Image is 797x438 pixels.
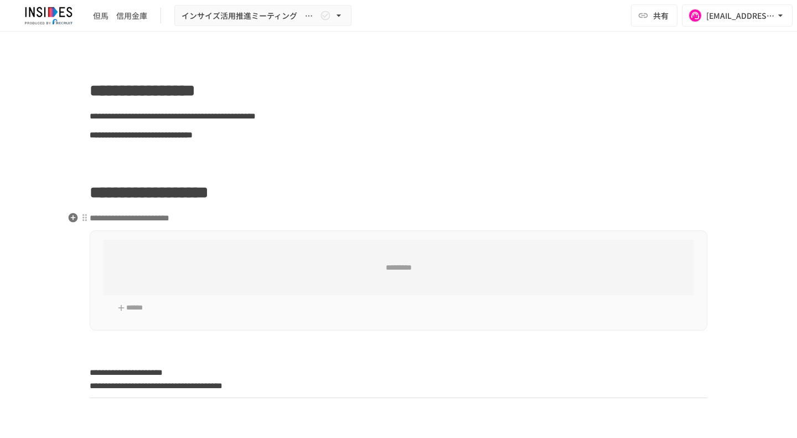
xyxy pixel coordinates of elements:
button: インサイズ活用推進ミーティング ～2回目～ [174,5,351,27]
img: JmGSPSkPjKwBq77AtHmwC7bJguQHJlCRQfAXtnx4WuV [13,7,84,24]
button: [EMAIL_ADDRESS][DOMAIN_NAME] [682,4,793,27]
div: [EMAIL_ADDRESS][DOMAIN_NAME] [706,9,775,23]
span: 共有 [653,9,669,22]
span: インサイズ活用推進ミーティング ～2回目～ [182,9,318,23]
button: 共有 [631,4,677,27]
div: 但馬 信用金庫 [93,10,147,22]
